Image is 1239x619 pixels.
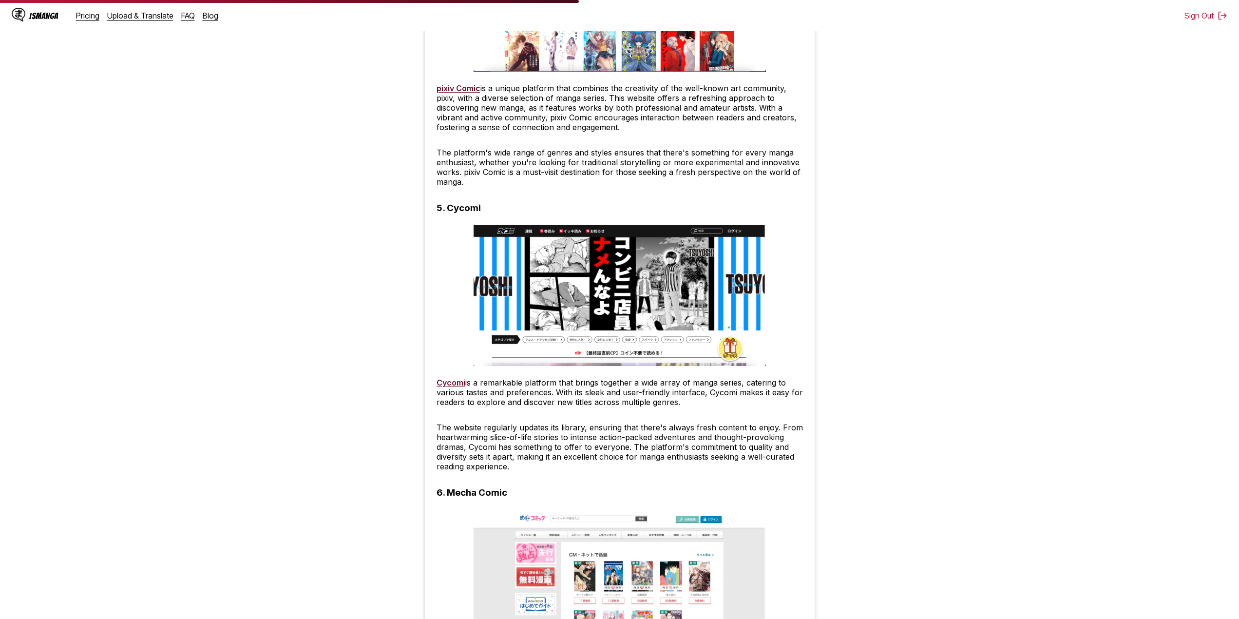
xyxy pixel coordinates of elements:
[1184,11,1227,20] button: Sign Out
[437,487,507,498] h3: 6. Mecha Comic
[474,225,766,366] img: Cycomi
[12,8,76,23] a: IsManga LogoIsManga
[29,11,58,20] div: IsManga
[76,11,99,20] a: Pricing
[437,378,465,387] a: Cycomi
[437,148,803,187] p: The platform's wide range of genres and styles ensures that there's something for every manga ent...
[181,11,195,20] a: FAQ
[437,423,803,471] p: The website regularly updates its library, ensuring that there's always fresh content to enjoy. F...
[437,83,480,93] a: pixiv Comic
[437,202,481,213] h3: 5. Cycomi
[203,11,218,20] a: Blog
[12,8,25,21] img: IsManga Logo
[107,11,173,20] a: Upload & Translate
[437,378,803,407] p: is a remarkable platform that brings together a wide array of manga series, catering to various t...
[437,83,803,132] p: is a unique platform that combines the creativity of the well-known art community, pixiv, with a ...
[1218,11,1227,20] img: Sign out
